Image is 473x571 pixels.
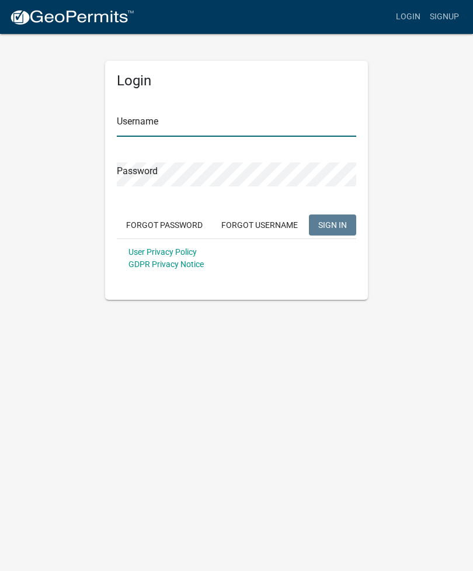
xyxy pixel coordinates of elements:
button: Forgot Username [212,214,307,236]
a: Signup [425,6,464,28]
a: GDPR Privacy Notice [128,259,204,269]
button: SIGN IN [309,214,356,236]
button: Forgot Password [117,214,212,236]
h5: Login [117,72,356,89]
span: SIGN IN [318,220,347,229]
a: Login [391,6,425,28]
a: User Privacy Policy [128,247,197,257]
